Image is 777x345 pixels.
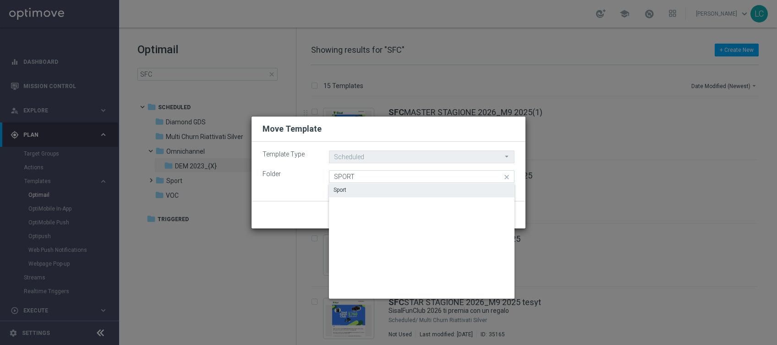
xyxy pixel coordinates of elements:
[334,186,346,194] div: Sport
[329,184,514,197] div: Press SPACE to select this row.
[256,170,322,178] label: Folder
[256,150,322,158] label: Template Type
[329,170,514,183] input: Quick find
[503,151,512,162] i: arrow_drop_down
[503,171,512,184] i: close
[263,123,322,134] h2: Move Template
